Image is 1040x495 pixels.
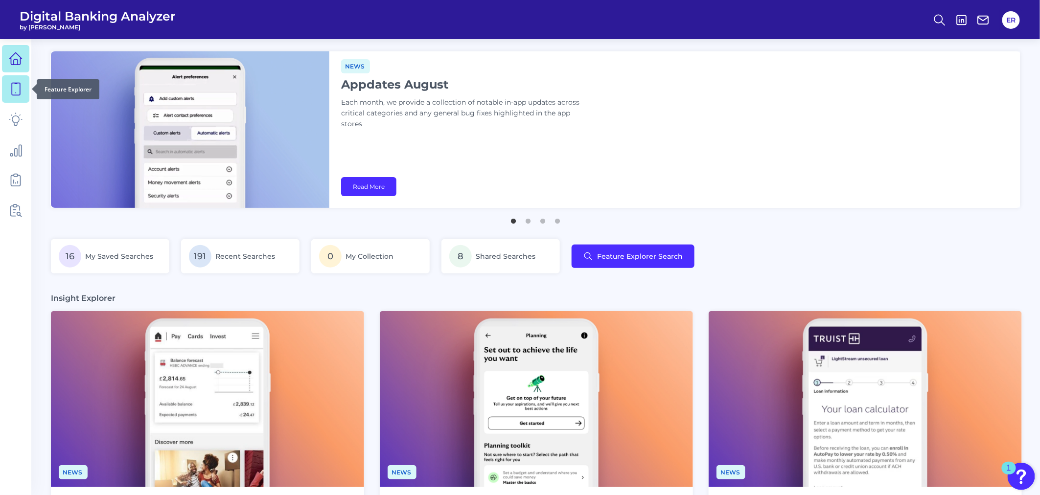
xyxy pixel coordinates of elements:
[51,293,116,303] h3: Insight Explorer
[319,245,342,268] span: 0
[51,239,169,273] a: 16My Saved Searches
[189,245,211,268] span: 191
[553,214,563,224] button: 4
[441,239,560,273] a: 8Shared Searches
[20,9,176,23] span: Digital Banking Analyzer
[341,177,396,196] a: Read More
[538,214,548,224] button: 3
[388,467,416,476] a: News
[341,61,370,70] a: News
[85,252,153,261] span: My Saved Searches
[59,467,88,476] a: News
[215,252,275,261] span: Recent Searches
[572,245,694,268] button: Feature Explorer Search
[476,252,535,261] span: Shared Searches
[341,59,370,73] span: News
[388,465,416,479] span: News
[449,245,472,268] span: 8
[346,252,393,261] span: My Collection
[380,311,693,487] img: News - Phone (4).png
[51,311,364,487] img: News - Phone.png
[716,465,745,479] span: News
[341,97,586,130] p: Each month, we provide a collection of notable in-app updates across critical categories and any ...
[1002,11,1020,29] button: ER
[1008,463,1035,490] button: Open Resource Center, 1 new notification
[59,245,81,268] span: 16
[341,77,586,91] h1: Appdates August
[20,23,176,31] span: by [PERSON_NAME]
[597,252,683,260] span: Feature Explorer Search
[311,239,430,273] a: 0My Collection
[51,51,329,208] img: bannerImg
[37,79,99,99] div: Feature Explorer
[181,239,300,273] a: 191Recent Searches
[709,311,1022,487] img: News - Phone (3).png
[509,214,519,224] button: 1
[524,214,533,224] button: 2
[1007,468,1011,481] div: 1
[59,465,88,479] span: News
[716,467,745,476] a: News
